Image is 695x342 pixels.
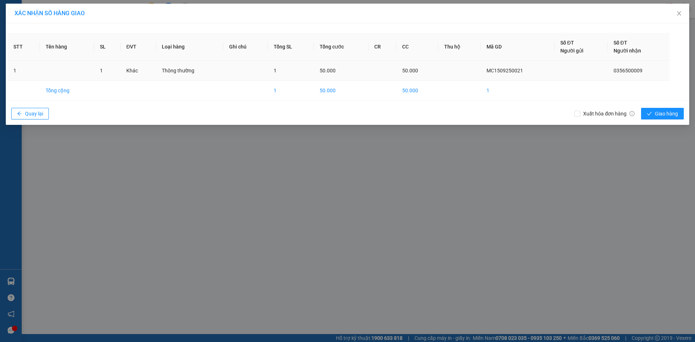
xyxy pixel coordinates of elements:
[396,33,438,61] th: CC
[40,33,94,61] th: Tên hàng
[9,13,51,21] span: XUANTRANG
[3,47,38,51] span: Người nhận:
[121,61,156,81] td: Khác
[614,48,641,54] span: Người nhận
[58,7,105,18] span: VP [GEOGRAPHIC_DATA]
[14,10,85,17] span: XÁC NHẬN SỐ HÀNG GIAO
[402,68,418,73] span: 50.000
[17,111,22,117] span: arrow-left
[223,33,268,61] th: Ghi chú
[25,46,38,51] span: đồi cỏ
[274,68,277,73] span: 1
[486,68,523,73] span: MC1509250021
[614,40,627,46] span: Số ĐT
[396,81,438,101] td: 50.000
[669,4,689,24] button: Close
[481,33,554,61] th: Mã GD
[560,40,574,46] span: Số ĐT
[3,52,54,62] span: 0968666660
[314,81,368,101] td: 50.000
[655,110,678,118] span: Giao hàng
[156,61,224,81] td: Thông thường
[614,68,643,73] span: 0356500009
[25,110,43,118] span: Quay lại
[438,33,481,61] th: Thu hộ
[647,111,652,117] span: check
[268,33,314,61] th: Tổng SL
[314,33,368,61] th: Tổng cước
[8,61,40,81] td: 1
[676,10,682,16] span: close
[560,48,584,54] span: Người gửi
[641,108,684,119] button: checkGiao hàng
[368,33,396,61] th: CR
[121,33,156,61] th: ĐVT
[94,33,121,61] th: SL
[40,81,94,101] td: Tổng cộng
[3,41,22,45] span: Người gửi:
[156,33,224,61] th: Loại hàng
[100,68,103,73] span: 1
[320,68,336,73] span: 50.000
[629,111,635,116] span: info-circle
[73,19,105,26] span: 0943559551
[268,81,314,101] td: 1
[8,33,40,61] th: STT
[580,110,637,118] span: Xuất hóa đơn hàng
[18,22,42,29] em: Logistics
[481,81,554,101] td: 1
[11,108,49,119] button: arrow-leftQuay lại
[18,4,42,12] span: HAIVAN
